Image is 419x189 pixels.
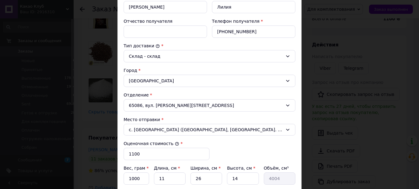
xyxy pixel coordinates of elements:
[124,43,295,49] div: Тип доставки
[124,166,149,171] label: Вес, грам
[227,166,255,171] label: Высота, см
[129,127,283,133] span: с. [GEOGRAPHIC_DATA] ([GEOGRAPHIC_DATA], [GEOGRAPHIC_DATA]. [GEOGRAPHIC_DATA]); 08165, вул. [STRE...
[124,99,295,112] div: 65086, вул. [PERSON_NAME][STREET_ADDRESS]
[124,141,179,146] label: Оценочная стоимость
[212,26,295,38] input: +380
[124,116,295,123] div: Место отправки
[124,92,295,98] div: Отделение
[124,67,295,73] div: Город
[129,53,283,60] div: Склад - склад
[124,75,295,87] div: [GEOGRAPHIC_DATA]
[264,165,295,171] div: Объём, см³
[124,19,172,24] label: Отчество получателя
[154,166,180,171] label: Длина, см
[190,166,221,171] label: Ширина, см
[212,19,259,24] label: Телефон получателя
